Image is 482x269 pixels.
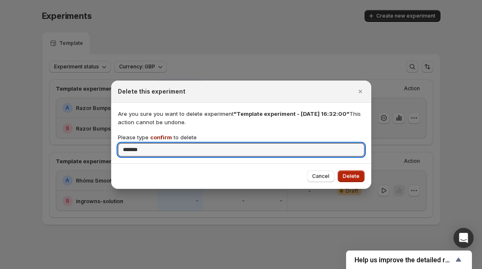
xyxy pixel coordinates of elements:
span: Cancel [312,173,329,180]
div: Open Intercom Messenger [453,228,474,248]
p: Are you sure you want to delete experiment This action cannot be undone. [118,110,365,126]
span: Help us improve the detailed report for A/B campaigns [354,256,453,264]
h2: Delete this experiment [118,87,185,96]
span: "Template experiment - [DATE] 16:32:00" [234,110,349,117]
button: Cancel [307,170,334,182]
button: Show survey - Help us improve the detailed report for A/B campaigns [354,255,464,265]
button: Close [354,86,366,97]
p: Please type to delete [118,133,197,141]
span: Delete [343,173,360,180]
button: Delete [338,170,365,182]
span: confirm [150,134,172,141]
